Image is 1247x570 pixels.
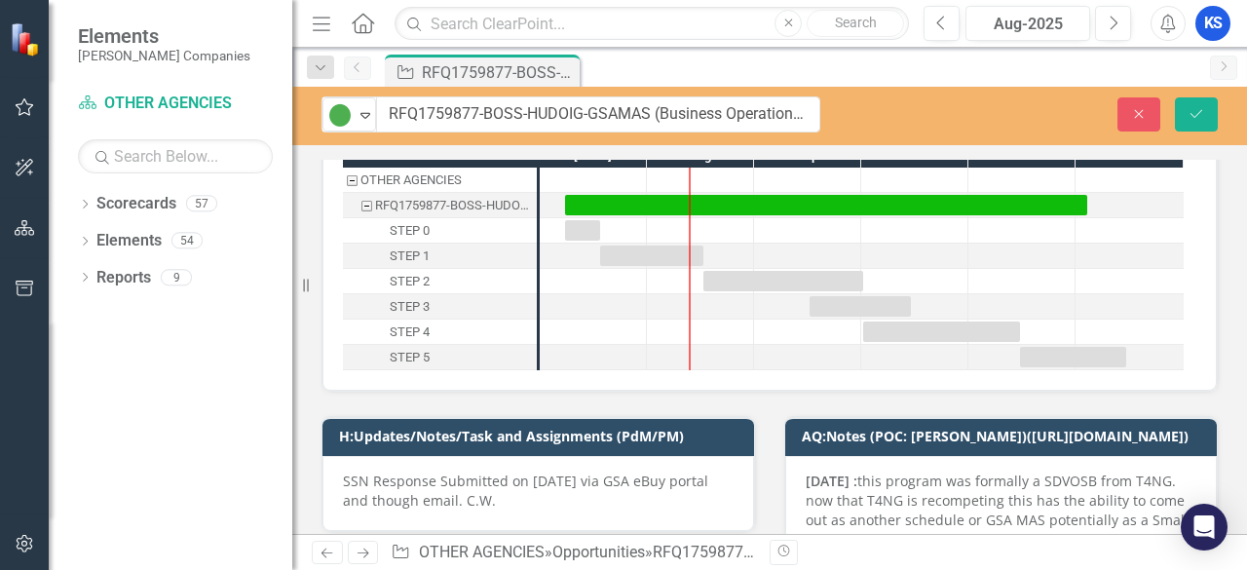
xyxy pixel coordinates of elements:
div: Task: Start date: 2025-07-08 End date: 2025-07-18 [565,220,600,241]
div: Aug-2025 [972,13,1083,36]
div: OTHER AGENCIES [360,168,462,193]
div: Task: Start date: 2025-08-17 End date: 2025-10-01 [703,271,863,291]
p: this program was formally a SDVOSB from T4NG. now that T4NG is recompeting this has the ability t... [806,472,1196,550]
input: This field is required [376,96,820,133]
img: ClearPoint Strategy [10,22,44,57]
h3: AQ:Notes (POC: [PERSON_NAME])([URL][DOMAIN_NAME]) [802,429,1207,443]
a: Scorecards [96,193,176,215]
div: STEP 2 [390,269,430,294]
div: Open Intercom Messenger [1181,504,1228,551]
div: STEP 4 [343,320,537,345]
img: Active [328,103,352,127]
div: STEP 0 [343,218,537,244]
button: Aug-2025 [965,6,1090,41]
div: STEP 4 [390,320,430,345]
div: Task: OTHER AGENCIES Start date: 2025-07-08 End date: 2025-07-09 [343,168,537,193]
div: Task: Start date: 2025-10-01 End date: 2025-11-15 [343,320,537,345]
div: STEP 0 [390,218,430,244]
div: STEP 1 [343,244,537,269]
h3: H:Updates/Notes/Task and Assignments (PdM/PM) [339,429,744,443]
input: Search Below... [78,139,273,173]
div: STEP 3 [343,294,537,320]
div: RFQ1759877-BOSS-HUDOIG-GSAMAS (Business Operations Support Services) [343,193,537,218]
div: Task: Start date: 2025-07-18 End date: 2025-08-17 [600,246,703,266]
a: OTHER AGENCIES [78,93,273,115]
a: Elements [96,230,162,252]
div: Task: Start date: 2025-07-08 End date: 2025-12-04 [343,193,537,218]
button: Search [807,10,904,37]
div: Task: Start date: 2025-11-15 End date: 2025-12-15 [1020,347,1126,367]
div: Task: Start date: 2025-10-01 End date: 2025-11-15 [863,322,1020,342]
div: RFQ1759877-BOSS-HUDOIG-GSAMAS (Business Operations Support Services) [422,60,575,85]
div: Task: Start date: 2025-09-16 End date: 2025-10-15 [343,294,537,320]
small: [PERSON_NAME] Companies [78,48,250,63]
a: OTHER AGENCIES [419,543,545,561]
a: Reports [96,267,151,289]
div: Task: Start date: 2025-08-17 End date: 2025-10-01 [343,269,537,294]
strong: [DATE] : [806,472,857,490]
div: 9 [161,269,192,285]
div: 57 [186,196,217,212]
div: 54 [171,233,203,249]
input: Search ClearPoint... [395,7,909,41]
span: Elements [78,24,250,48]
div: Task: Start date: 2025-07-08 End date: 2025-07-18 [343,218,537,244]
span: Search [835,15,877,30]
div: Task: Start date: 2025-07-08 End date: 2025-12-04 [565,195,1087,215]
div: STEP 1 [390,244,430,269]
p: SSN Response Submitted on [DATE] via GSA eBuy portal and though email. C.W. [343,472,734,511]
a: Opportunities [552,543,645,561]
div: RFQ1759877-BOSS-HUDOIG-GSAMAS (Business Operations Support Services) [375,193,531,218]
div: Task: Start date: 2025-09-16 End date: 2025-10-15 [810,296,911,317]
div: STEP 5 [390,345,430,370]
div: OTHER AGENCIES [343,168,537,193]
div: RFQ1759877-BOSS-HUDOIG-GSAMAS (Business Operations Support Services) [653,543,1190,561]
button: KS [1195,6,1230,41]
div: STEP 3 [390,294,430,320]
div: STEP 5 [343,345,537,370]
div: Task: Start date: 2025-07-18 End date: 2025-08-17 [343,244,537,269]
div: STEP 2 [343,269,537,294]
div: » » [391,542,755,564]
div: Task: Start date: 2025-11-15 End date: 2025-12-15 [343,345,537,370]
